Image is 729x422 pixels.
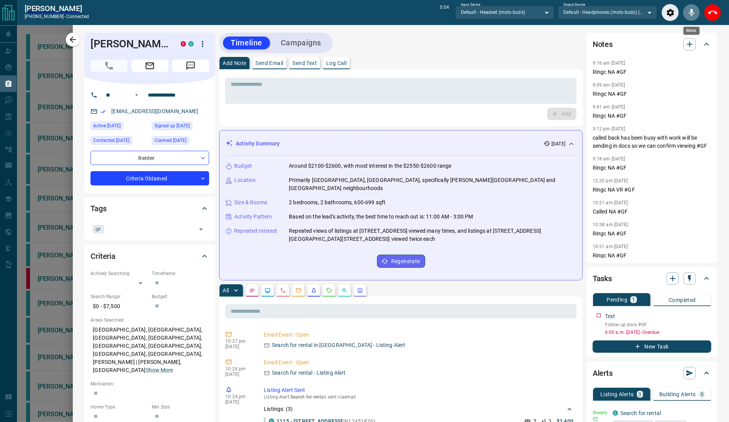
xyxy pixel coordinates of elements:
svg: Opportunities [342,287,348,294]
div: Sun Oct 05 2025 [90,122,148,132]
p: Email Event - Open [264,359,573,367]
svg: Agent Actions [357,287,363,294]
p: Repeated Interest [234,227,277,235]
div: Tags [90,199,209,218]
p: 2 bedrooms, 2 bathrooms, 600-699 sqft [289,198,385,207]
div: Default - Headphones (moto buds) (Bluetooth) [558,6,657,19]
p: 3 [639,392,642,397]
p: 9:16 am [DATE] [593,60,625,66]
span: connected [66,14,89,19]
p: $0 - $7,500 [90,300,148,313]
p: Email Event - Open [264,331,573,339]
p: Size & Rooms [234,198,267,207]
svg: Calls [280,287,286,294]
div: Notes [593,35,711,53]
h2: Notes [593,38,613,50]
p: Building Alerts [659,392,696,397]
p: Listing Alert : - sent via email [264,394,573,400]
p: Ringc NA #GF [593,68,711,76]
div: Mute [683,4,700,21]
p: Log Call [326,60,347,66]
div: condos.ca [188,41,194,47]
h2: [PERSON_NAME] [25,4,89,13]
p: Called NA #GF [593,208,711,216]
p: Areas Searched: [90,317,209,324]
div: End Call [704,4,721,21]
p: [DATE] [225,372,252,377]
p: Around $2100-$2600, with most interest in the $2550-$2600 range [289,162,451,170]
p: Activity Pattern [234,213,272,221]
svg: Emails [295,287,302,294]
svg: Notes [249,287,255,294]
svg: Email Verified [101,109,106,114]
p: Search for rental in [GEOGRAPHIC_DATA] - Listing Alert [272,341,405,349]
button: Regenerate [377,255,425,268]
div: Wed May 29 2024 [152,122,209,132]
div: property.ca [181,41,186,47]
p: Based on the lead's activity, the best time to reach out is: 11:00 AM - 3:00 PM [289,213,473,221]
p: 3:12 pm [DATE] [593,126,625,132]
a: Search for rental [620,410,661,416]
p: Ringc NA #GF [593,164,711,172]
button: Show More [146,366,173,374]
p: Motivation: [90,380,209,387]
svg: Listing Alerts [311,287,317,294]
div: Default - Headset (moto buds) [456,6,555,19]
span: Message [172,60,209,72]
p: Activity Summary [236,140,280,148]
div: Criteria Obtained [90,171,209,185]
p: 10:51 am [DATE] [593,244,628,249]
p: [PHONE_NUMBER] - [25,13,89,20]
div: Tue Sep 30 2025 [90,136,148,147]
h1: [PERSON_NAME] [90,38,169,50]
p: 10:58 am [DATE] [593,222,628,227]
div: Mute [684,27,700,35]
p: 12:20 pm [DATE] [593,178,628,183]
p: Ringc NA VR #GF [593,186,711,194]
h2: Criteria [90,250,116,262]
button: Open [132,90,141,100]
p: 10:24 pm [225,366,252,372]
p: 10:24 pm [225,394,252,399]
p: Budget: [152,293,209,300]
p: 0:04 [440,4,449,21]
button: New Task [593,340,711,353]
span: Contacted [DATE] [93,137,129,144]
svg: Email [593,416,598,422]
div: Tasks [593,269,711,288]
p: Listings: ( 3 ) [264,405,293,413]
p: Timeframe: [152,270,209,277]
label: Output Device [563,2,585,7]
h2: Tags [90,202,106,215]
div: Audio Settings [662,4,679,21]
div: Alerts [593,364,711,382]
p: [DATE] [225,399,252,405]
svg: Requests [326,287,332,294]
p: Actively Searching: [90,270,148,277]
span: Signed up [DATE] [154,122,190,130]
div: Activity Summary[DATE] [226,137,576,151]
span: Call [90,60,127,72]
p: Weekly [593,409,608,416]
p: [DATE] [225,344,252,349]
p: Listing Alerts [600,392,634,397]
p: Search for rental - Listing Alert [272,369,345,377]
p: Ringc NA #GF [593,112,711,120]
div: Renter [90,151,209,165]
p: Min Size: [152,404,209,410]
p: 1 [632,297,635,302]
p: Send Email [256,60,283,66]
p: Primarily [GEOGRAPHIC_DATA], [GEOGRAPHIC_DATA], specifically [PERSON_NAME][GEOGRAPHIC_DATA] and [... [289,176,576,192]
p: Pending [607,297,627,302]
h2: Alerts [593,367,613,379]
p: 10:27 pm [225,339,252,344]
span: Claimed [DATE] [154,137,186,144]
a: [EMAIL_ADDRESS][DOMAIN_NAME] [111,108,198,114]
p: Follow up docs #GF [605,321,711,328]
p: Ringc NA #GF [593,230,711,238]
p: 0 [701,392,704,397]
p: 9:41 am [DATE] [593,104,625,110]
label: Input Device [461,2,481,7]
p: All [223,288,229,293]
span: Active [DATE] [93,122,121,130]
